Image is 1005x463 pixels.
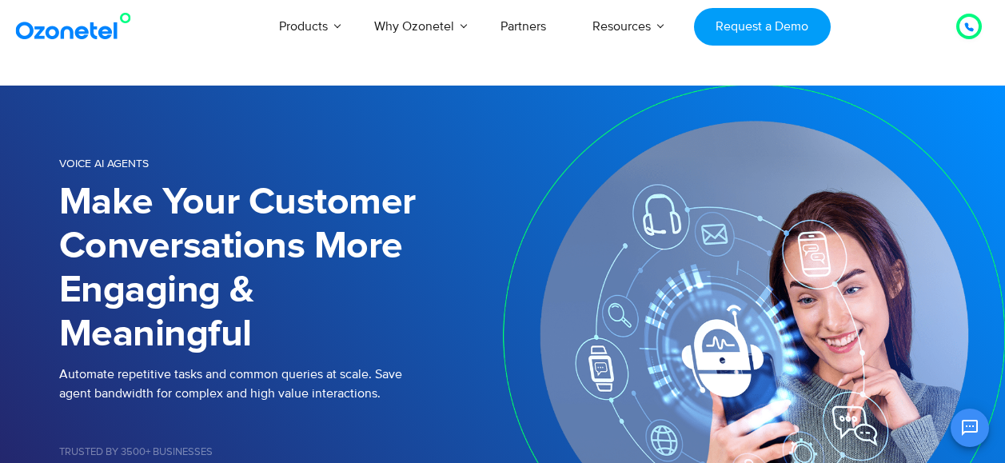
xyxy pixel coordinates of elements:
[59,365,503,403] p: Automate repetitive tasks and common queries at scale. Save agent bandwidth for complex and high ...
[694,8,831,46] a: Request a Demo
[59,447,503,457] h5: Trusted by 3500+ Businesses
[59,157,149,170] span: Voice AI Agents
[59,181,503,357] h1: Make Your Customer Conversations More Engaging & Meaningful
[951,409,989,447] button: Open chat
